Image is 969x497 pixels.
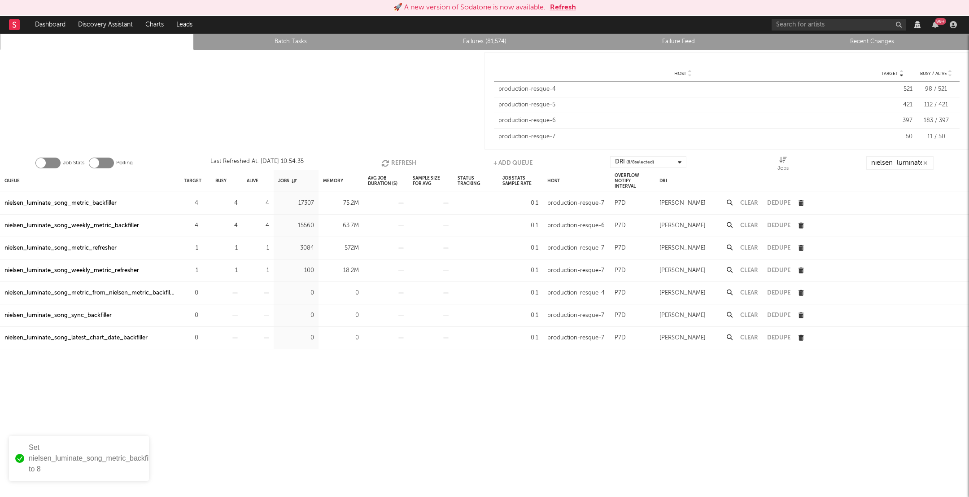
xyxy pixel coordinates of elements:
div: 0 [323,288,359,299]
div: 0 [323,310,359,321]
div: 1 [184,265,198,276]
div: 17307 [278,198,314,209]
div: 0.1 [502,198,538,209]
div: [PERSON_NAME] [659,265,706,276]
div: production-resque-7 [547,243,604,254]
div: 3084 [278,243,314,254]
button: Dedupe [767,290,790,296]
div: 🚀 A new version of Sodatone is now available. [393,2,546,13]
a: nielsen_luminate_song_weekly_metric_refresher [4,265,139,276]
div: Last Refreshed At: [DATE] 10:54:35 [210,156,304,170]
div: 99 + [935,18,946,25]
div: Overflow Notify Interval [615,171,650,190]
a: Recent Changes [780,36,964,47]
div: 75.2M [323,198,359,209]
input: Search for artists [772,19,906,31]
button: Dedupe [767,268,790,273]
a: Charts [139,16,170,34]
div: P7D [615,333,626,343]
div: Target [184,171,201,190]
div: 183 / 397 [917,116,955,125]
div: 421 [872,101,912,110]
div: P7D [615,265,626,276]
a: Batch Tasks [199,36,383,47]
div: 397 [872,116,912,125]
a: Failures (81,574) [393,36,576,47]
div: 0 [278,288,314,299]
div: 0.1 [502,310,538,321]
button: Refresh [381,156,416,170]
a: nielsen_luminate_song_metric_refresher [4,243,117,254]
div: 11 / 50 [917,132,955,141]
span: Host [674,71,686,76]
div: 1 [247,265,269,276]
a: Failure Feed [586,36,770,47]
div: Memory [323,171,343,190]
div: Jobs [777,156,789,173]
div: 100 [278,265,314,276]
div: production-resque-6 [547,220,605,231]
a: nielsen_luminate_song_sync_backfiller [4,310,112,321]
div: production-resque-7 [547,198,604,209]
div: nielsen_luminate_song_metric_backfiller [4,198,117,209]
div: 0.1 [502,243,538,254]
div: production-resque-7 [547,310,604,321]
span: Target [881,71,898,76]
a: Dashboard [29,16,72,34]
button: Clear [740,200,758,206]
div: P7D [615,198,626,209]
div: P7D [615,288,626,299]
div: production-resque-7 [547,333,604,343]
div: 0 [323,333,359,343]
div: 50 [872,132,912,141]
div: 4 [247,220,269,231]
div: 63.7M [323,220,359,231]
button: Clear [740,223,758,229]
button: + Add Queue [493,156,533,170]
div: P7D [615,243,626,254]
div: 0 [278,333,314,343]
button: Dedupe [767,223,790,229]
div: 4 [215,220,238,231]
div: 0 [184,310,198,321]
div: Job Stats Sample Rate [502,171,538,190]
div: production-resque-5 [498,101,868,110]
div: DRI [615,157,654,167]
div: P7D [615,220,626,231]
div: Jobs [278,171,297,190]
div: 0.1 [502,265,538,276]
div: 0.1 [502,220,538,231]
button: Clear [740,245,758,251]
button: Dedupe [767,245,790,251]
span: ( 8 / 8 selected) [626,157,654,167]
div: 521 [872,85,912,94]
button: Clear [740,335,758,341]
div: 15560 [278,220,314,231]
div: 0.1 [502,333,538,343]
div: Host [547,171,560,190]
div: 572M [323,243,359,254]
div: [PERSON_NAME] [659,288,706,299]
div: 112 / 421 [917,101,955,110]
button: Clear [740,268,758,273]
a: nielsen_luminate_song_metric_from_nielsen_metric_backfiller [4,288,175,299]
div: [PERSON_NAME] [659,243,706,254]
div: [PERSON_NAME] [659,220,706,231]
div: 4 [184,220,198,231]
div: Alive [247,171,258,190]
div: Jobs [777,163,789,174]
div: production-resque-4 [498,85,868,94]
div: [PERSON_NAME] [659,333,706,343]
div: 1 [184,243,198,254]
div: 0.1 [502,288,538,299]
div: 4 [247,198,269,209]
div: production-resque-6 [498,116,868,125]
label: Job Stats [63,158,84,168]
input: Search... [866,156,934,170]
button: Dedupe [767,200,790,206]
div: Status Tracking [458,171,493,190]
a: nielsen_luminate_song_weekly_metric_backfiller [4,220,139,231]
